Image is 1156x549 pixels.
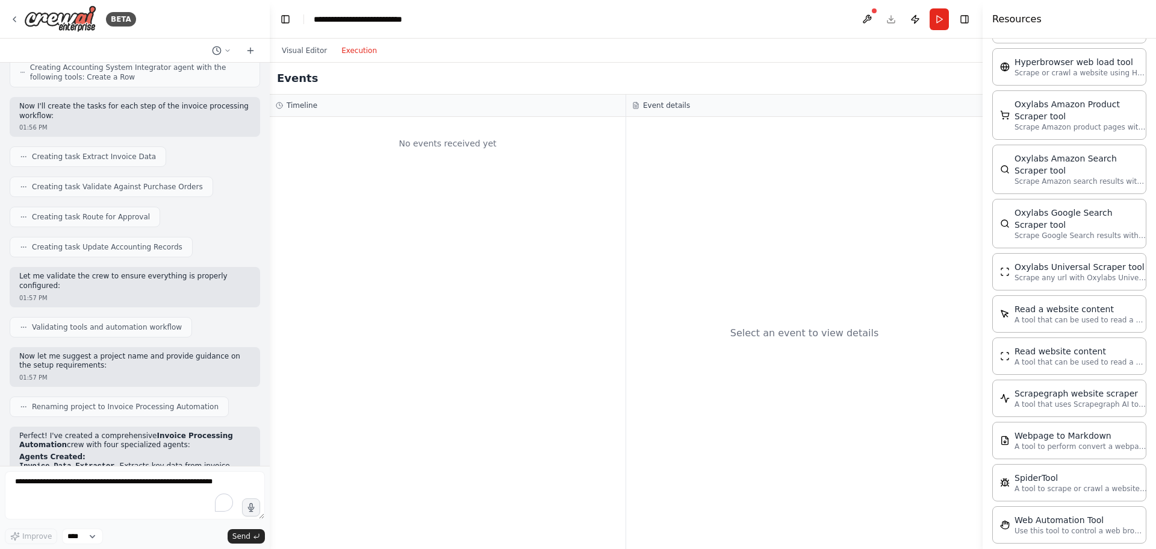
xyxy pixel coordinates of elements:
[1000,436,1010,445] img: SerplyWebpageToMarkdownTool
[334,43,384,58] button: Execution
[1000,219,1010,228] img: OxylabsGoogleSearchScraperTool
[1000,351,1010,361] img: ScrapeWebsiteTool
[1015,56,1147,68] div: Hyperbrowser web load tool
[19,462,250,481] li: - Extracts key data from invoice documents using PDF and file reading tools
[19,272,250,290] p: Let me validate the crew to ensure everything is properly configured:
[19,462,114,471] code: Invoice Data Extractor
[1015,514,1147,526] div: Web Automation Tool
[643,101,690,110] h3: Event details
[314,13,432,25] nav: breadcrumb
[1015,68,1147,78] p: Scrape or crawl a website using Hyperbrowser and return the contents in properly formatted markdo...
[1000,478,1010,488] img: SpiderTool
[1015,303,1147,315] div: Read a website content
[19,102,250,121] p: Now I'll create the tasks for each step of the invoice processing workflow:
[19,431,233,450] strong: Invoice Processing Automation
[30,63,250,82] span: Creating Accounting System Integrator agent with the following tools: Create a Row
[19,373,250,382] div: 01:57 PM
[1015,315,1147,325] p: A tool that can be used to read a website content.
[207,43,236,58] button: Switch to previous chat
[32,152,156,162] span: Creating task Extract Invoice Data
[24,5,96,33] img: Logo
[1015,122,1147,132] p: Scrape Amazon product pages with Oxylabs Amazon Product Scraper
[276,123,620,164] div: No events received yet
[1000,165,1010,174] img: OxylabsAmazonSearchScraperTool
[241,43,260,58] button: Start a new chat
[19,431,250,450] p: Perfect! I've created a comprehensive crew with four specialized agents:
[232,532,250,541] span: Send
[19,123,250,132] div: 01:56 PM
[1000,62,1010,72] img: HyperbrowserLoadTool
[287,101,317,110] h3: Timeline
[1000,520,1010,530] img: StagehandTool
[32,242,182,252] span: Creating task Update Accounting Records
[1015,207,1147,231] div: Oxylabs Google Search Scraper tool
[32,212,150,222] span: Creating task Route for Approval
[1000,110,1010,120] img: OxylabsAmazonProductScraperTool
[5,529,57,544] button: Improve
[1015,345,1147,357] div: Read website content
[277,11,294,28] button: Hide left sidebar
[277,70,318,87] h2: Events
[32,402,219,412] span: Renaming project to Invoice Processing Automation
[956,11,973,28] button: Hide right sidebar
[275,43,334,58] button: Visual Editor
[1015,442,1147,451] p: A tool to perform convert a webpage to markdown to make it easier for LLMs to understand
[1015,387,1147,400] div: Scrapegraph website scraper
[1015,430,1147,442] div: Webpage to Markdown
[22,532,52,541] span: Improve
[1015,273,1147,283] p: Scrape any url with Oxylabs Universal Scraper
[106,12,136,27] div: BETA
[19,352,250,371] p: Now let me suggest a project name and provide guidance on the setup requirements:
[1000,309,1010,319] img: ScrapeElementFromWebsiteTool
[1015,484,1147,494] p: A tool to scrape or crawl a website and return LLM-ready content.
[1015,177,1147,186] p: Scrape Amazon search results with Oxylabs Amazon Search Scraper
[1015,357,1147,367] p: A tool that can be used to read a website content.
[32,322,182,332] span: Validating tools and automation workflow
[5,471,265,519] textarea: To enrich screen reader interactions, please activate Accessibility in Grammarly extension settings
[19,453,85,461] strong: Agents Created:
[228,529,265,544] button: Send
[1015,152,1147,177] div: Oxylabs Amazon Search Scraper tool
[32,182,203,192] span: Creating task Validate Against Purchase Orders
[1015,526,1147,536] p: Use this tool to control a web browser and interact with websites using natural language. Capabil...
[1000,394,1010,403] img: ScrapegraphScrapeTool
[1015,231,1147,240] p: Scrape Google Search results with Oxylabs Google Search Scraper
[242,498,260,516] button: Click to speak your automation idea
[1015,400,1147,409] p: A tool that uses Scrapegraph AI to intelligently scrape website content.
[1015,98,1147,122] div: Oxylabs Amazon Product Scraper tool
[992,12,1042,27] h4: Resources
[1015,261,1147,273] div: Oxylabs Universal Scraper tool
[1000,267,1010,277] img: OxylabsUniversalScraperTool
[730,326,879,340] div: Select an event to view details
[19,293,250,303] div: 01:57 PM
[1015,472,1147,484] div: SpiderTool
